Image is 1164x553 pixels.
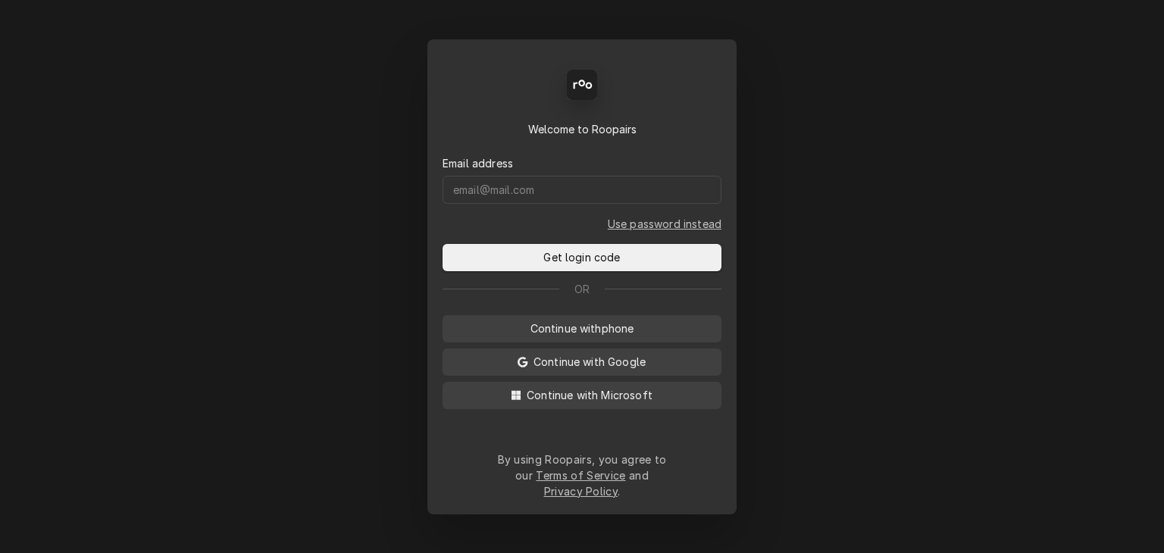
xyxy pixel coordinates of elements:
[544,485,618,498] a: Privacy Policy
[497,451,667,499] div: By using Roopairs, you agree to our and .
[443,281,721,297] div: Or
[443,155,513,171] label: Email address
[443,348,721,376] button: Continue with Google
[527,320,637,336] span: Continue with phone
[443,382,721,409] button: Continue with Microsoft
[443,121,721,137] div: Welcome to Roopairs
[443,244,721,271] button: Get login code
[443,315,721,342] button: Continue withphone
[536,469,625,482] a: Terms of Service
[524,387,656,403] span: Continue with Microsoft
[530,354,649,370] span: Continue with Google
[540,249,623,265] span: Get login code
[443,176,721,204] input: email@mail.com
[608,216,721,232] a: Go to Email and password form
